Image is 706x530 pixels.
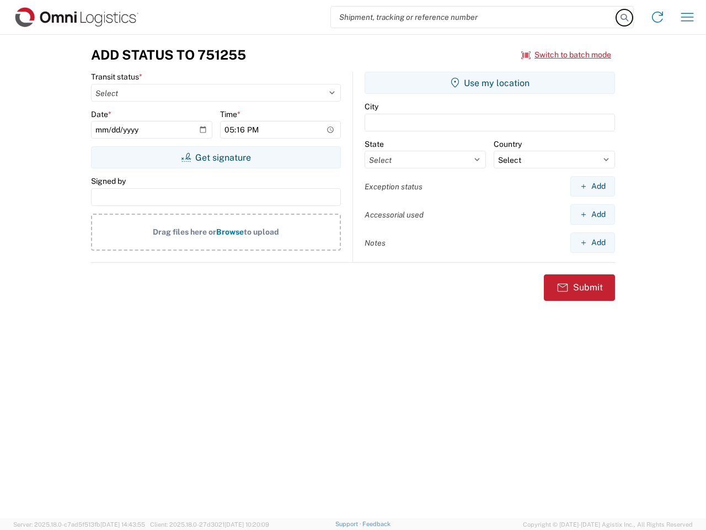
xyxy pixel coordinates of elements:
span: Browse [216,227,244,236]
button: Use my location [365,72,615,94]
label: Date [91,109,111,119]
label: Notes [365,238,386,248]
button: Submit [544,274,615,301]
span: Copyright © [DATE]-[DATE] Agistix Inc., All Rights Reserved [523,520,693,529]
label: City [365,102,378,112]
button: Add [570,232,615,253]
label: Time [220,109,240,119]
label: Transit status [91,72,142,82]
label: Exception status [365,182,422,192]
label: Country [494,139,522,149]
a: Support [335,521,363,527]
button: Add [570,204,615,225]
span: [DATE] 14:43:55 [100,521,145,528]
span: to upload [244,227,279,236]
button: Switch to batch mode [521,46,611,64]
input: Shipment, tracking or reference number [331,7,617,28]
button: Get signature [91,146,341,168]
span: Client: 2025.18.0-27d3021 [150,521,269,528]
h3: Add Status to 751255 [91,47,246,63]
span: [DATE] 10:20:09 [224,521,269,528]
a: Feedback [362,521,391,527]
label: Accessorial used [365,210,424,220]
label: State [365,139,384,149]
label: Signed by [91,176,126,186]
span: Drag files here or [153,227,216,236]
span: Server: 2025.18.0-c7ad5f513fb [13,521,145,528]
button: Add [570,176,615,197]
